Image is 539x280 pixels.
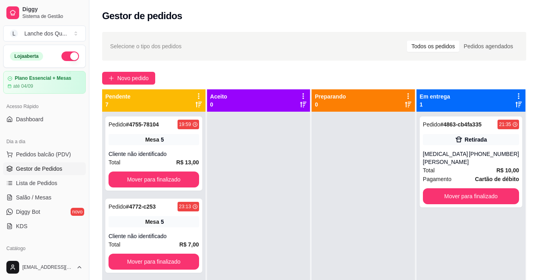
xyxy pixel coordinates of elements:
p: Aceito [210,93,227,101]
button: Pedidos balcão (PDV) [3,148,86,161]
div: 5 [161,136,164,144]
span: KDS [16,222,28,230]
span: Diggy [22,6,83,13]
p: 1 [420,101,450,108]
article: Plano Essencial + Mesas [15,75,71,81]
button: Mover para finalizado [109,172,199,187]
span: Novo pedido [117,74,149,83]
h2: Gestor de pedidos [102,10,182,22]
span: Pedido [109,121,126,128]
div: Todos os pedidos [407,41,459,52]
div: 19:59 [179,121,191,128]
div: [MEDICAL_DATA][PERSON_NAME] [423,150,469,166]
span: Mesa [145,136,159,144]
span: Sistema de Gestão [22,13,83,20]
span: Total [109,240,120,249]
strong: R$ 10,00 [496,167,519,174]
a: Salão / Mesas [3,191,86,204]
span: Pedido [109,203,126,210]
strong: R$ 7,00 [180,241,199,248]
div: Retirada [464,136,487,144]
strong: # 4755-78104 [126,121,159,128]
div: 21:35 [499,121,511,128]
a: KDS [3,220,86,233]
div: Pedidos agendados [459,41,517,52]
button: Select a team [3,26,86,41]
span: Mesa [145,218,159,226]
p: 0 [210,101,227,108]
div: Lanche dos Qu ... [24,30,67,37]
strong: # 4772-c253 [126,203,156,210]
span: Total [109,158,120,167]
button: Mover para finalizado [423,188,519,204]
a: Plano Essencial + Mesasaté 04/09 [3,71,86,94]
p: 7 [105,101,130,108]
span: Salão / Mesas [16,193,51,201]
div: Cliente não identificado [109,150,199,158]
span: Dashboard [16,115,43,123]
div: Acesso Rápido [3,100,86,113]
span: Gestor de Pedidos [16,165,62,173]
span: Pedidos balcão (PDV) [16,150,71,158]
div: 23:13 [179,203,191,210]
div: Dia a dia [3,135,86,148]
a: Diggy Botnovo [3,205,86,218]
span: L [10,30,18,37]
div: Loja aberta [10,52,43,61]
p: Em entrega [420,93,450,101]
div: Catálogo [3,242,86,255]
span: Selecione o tipo dos pedidos [110,42,182,51]
button: Novo pedido [102,72,155,85]
a: Dashboard [3,113,86,126]
article: até 04/09 [13,83,33,89]
strong: Cartão de débito [475,176,519,182]
p: 0 [315,101,346,108]
button: [EMAIL_ADDRESS][DOMAIN_NAME] [3,258,86,277]
span: Pagamento [423,175,452,183]
button: Alterar Status [61,51,79,61]
a: Lista de Pedidos [3,177,86,189]
div: 5 [161,218,164,226]
a: DiggySistema de Gestão [3,3,86,22]
p: Pendente [105,93,130,101]
span: plus [109,75,114,81]
span: [EMAIL_ADDRESS][DOMAIN_NAME] [22,264,73,270]
strong: R$ 13,00 [176,159,199,166]
span: Diggy Bot [16,208,40,216]
span: Lista de Pedidos [16,179,57,187]
button: Mover para finalizado [109,254,199,270]
strong: # 4863-cb4fa335 [440,121,482,128]
div: Cliente não identificado [109,232,199,240]
span: Pedido [423,121,440,128]
p: Preparando [315,93,346,101]
span: Total [423,166,435,175]
a: Gestor de Pedidos [3,162,86,175]
div: [PHONE_NUMBER] [469,150,519,166]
